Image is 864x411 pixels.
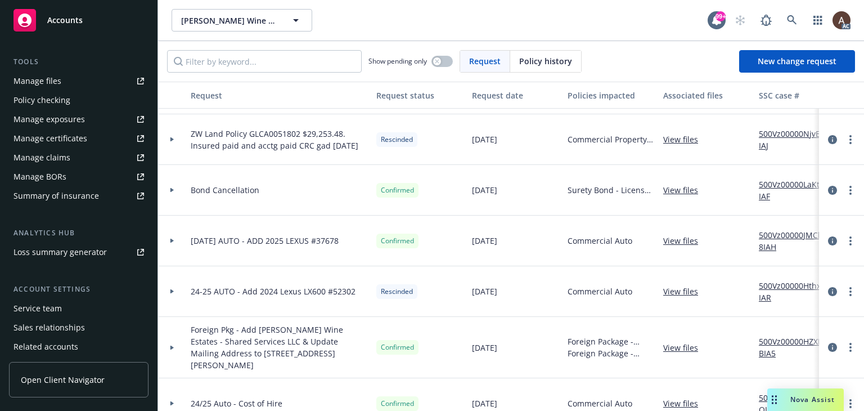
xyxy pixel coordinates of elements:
[663,184,707,196] a: View files
[158,266,186,317] div: Toggle Row Expanded
[158,317,186,378] div: Toggle Row Expanded
[568,235,632,247] span: Commercial Auto
[844,397,857,410] a: more
[9,56,148,68] div: Tools
[663,285,707,297] a: View files
[826,285,839,298] a: circleInformation
[759,280,834,303] a: 500Vz00000HthxEIAR
[663,342,707,354] a: View files
[807,9,829,32] a: Switch app
[167,50,362,73] input: Filter by keyword...
[186,82,372,109] button: Request
[568,133,654,145] span: Commercial Property - ZW Main house
[191,90,367,101] div: Request
[381,185,414,195] span: Confirmed
[755,9,777,32] a: Report a Bug
[467,82,563,109] button: Request date
[767,388,844,411] button: Nova Assist
[9,187,148,205] a: Summary of insurance
[759,178,834,202] a: 500Vz00000LaKtpIAF
[758,56,836,66] span: New change request
[13,187,99,205] div: Summary of insurance
[368,56,427,66] span: Show pending only
[472,397,497,409] span: [DATE]
[469,55,501,67] span: Request
[9,149,148,167] a: Manage claims
[472,285,497,297] span: [DATE]
[372,82,467,109] button: Request status
[381,287,413,297] span: Rescinded
[13,91,70,109] div: Policy checking
[663,397,707,409] a: View files
[13,319,85,337] div: Sales relationships
[826,184,839,197] a: circleInformation
[381,135,413,145] span: Rescinded
[9,227,148,239] div: Analytics hub
[781,9,803,32] a: Search
[9,168,148,186] a: Manage BORs
[790,395,835,404] span: Nova Assist
[844,184,857,197] a: more
[9,319,148,337] a: Sales relationships
[729,9,751,32] a: Start snowing
[472,184,497,196] span: [DATE]
[13,300,62,318] div: Service team
[9,243,148,261] a: Loss summary generator
[663,133,707,145] a: View files
[472,133,497,145] span: [DATE]
[759,336,834,359] a: 500Vz00000HZXPBIA5
[158,114,186,165] div: Toggle Row Expanded
[191,128,367,151] span: ZW Land Policy GLCA0051802 $29,253.48. Insured paid and acctg paid CRC gad [DATE]
[181,15,278,26] span: [PERSON_NAME] Wine Estates LLC
[47,16,83,25] span: Accounts
[9,5,148,36] a: Accounts
[519,55,572,67] span: Policy history
[563,82,659,109] button: Policies impacted
[13,149,70,167] div: Manage claims
[759,128,834,151] a: 500Vz00000NjvBfIAJ
[826,341,839,354] a: circleInformation
[9,129,148,148] a: Manage certificates
[13,110,85,128] div: Manage exposures
[9,300,148,318] a: Service team
[472,342,497,354] span: [DATE]
[759,229,834,253] a: 500Vz00000JMCh8IAH
[826,234,839,248] a: circleInformation
[568,90,654,101] div: Policies impacted
[715,11,726,21] div: 99+
[191,397,282,409] span: 24/25 Auto - Cost of Hire
[844,341,857,354] a: more
[381,399,414,409] span: Confirmed
[13,72,61,90] div: Manage files
[659,82,754,109] button: Associated files
[381,236,414,246] span: Confirmed
[191,184,259,196] span: Bond Cancellation
[739,50,855,73] a: New change request
[568,336,654,347] span: Foreign Package - Foreign Package
[376,90,463,101] div: Request status
[191,235,339,247] span: [DATE] AUTO - ADD 2025 LEXUS #37678
[568,397,632,409] span: Commercial Auto
[832,11,850,29] img: photo
[663,235,707,247] a: View files
[9,338,148,356] a: Related accounts
[158,216,186,266] div: Toggle Row Expanded
[663,90,750,101] div: Associated files
[568,184,654,196] span: Surety Bond - License bond | [US_STATE]/Alcohol Tax Bond
[767,388,781,411] div: Drag to move
[759,90,834,101] div: SSC case #
[172,9,312,32] button: [PERSON_NAME] Wine Estates LLC
[754,82,839,109] button: SSC case #
[13,338,78,356] div: Related accounts
[844,285,857,298] a: more
[568,347,654,359] span: Foreign Package - Foreign Package
[844,234,857,248] a: more
[191,285,355,297] span: 24-25 AUTO - Add 2024 Lexus LX600 #52302
[826,133,839,146] a: circleInformation
[21,374,105,386] span: Open Client Navigator
[844,133,857,146] a: more
[9,110,148,128] span: Manage exposures
[472,90,559,101] div: Request date
[191,324,367,371] span: Foreign Pkg - Add [PERSON_NAME] Wine Estates - Shared Services LLC & Update Mailing Address to [S...
[13,129,87,148] div: Manage certificates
